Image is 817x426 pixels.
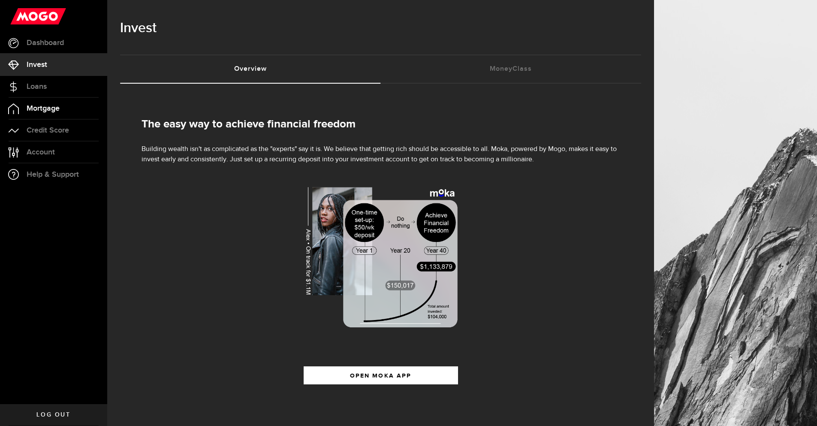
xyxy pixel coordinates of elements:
span: Invest [27,61,47,69]
a: Overview [120,55,381,83]
h2: The easy way to achieve financial freedom [142,118,620,131]
span: Dashboard [27,39,64,47]
button: Open LiveChat chat widget [7,3,33,29]
span: Log out [36,412,70,418]
h1: Invest [120,17,641,39]
span: Account [27,148,55,156]
span: Mortgage [27,105,60,112]
ul: Tabs Navigation [120,54,641,84]
button: OPEN MOKA APP [304,366,458,384]
span: Loans [27,83,47,91]
p: Building wealth isn't as complicated as the "experts" say it is. We believe that getting rich sho... [142,144,620,165]
span: OPEN MOKA APP [350,373,411,379]
a: MoneyClass [381,55,642,83]
span: Help & Support [27,171,79,178]
span: Credit Score [27,127,69,134]
img: wealth-overview-moka-image [304,186,458,328]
